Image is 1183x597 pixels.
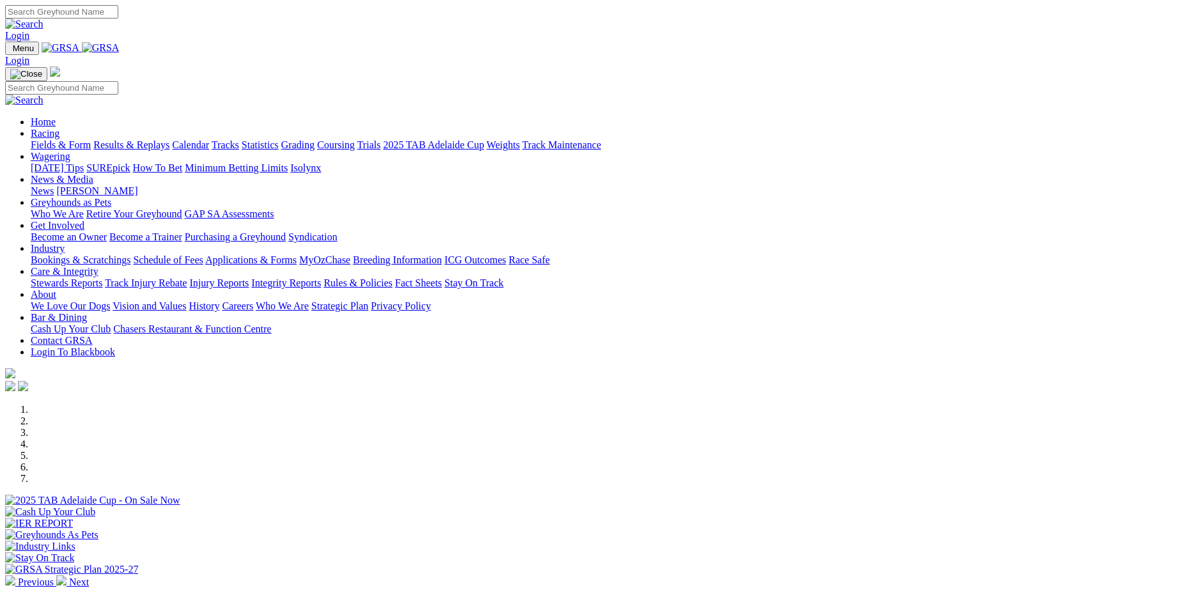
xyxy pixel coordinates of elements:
a: About [31,289,56,300]
a: ICG Outcomes [444,254,506,265]
a: Careers [222,300,253,311]
a: Track Injury Rebate [105,277,187,288]
button: Toggle navigation [5,42,39,55]
img: Stay On Track [5,552,74,564]
div: About [31,300,1178,312]
a: Purchasing a Greyhound [185,231,286,242]
a: Stewards Reports [31,277,102,288]
a: Login To Blackbook [31,346,115,357]
img: twitter.svg [18,381,28,391]
a: Home [31,116,56,127]
a: [PERSON_NAME] [56,185,137,196]
div: Bar & Dining [31,323,1178,335]
a: SUREpick [86,162,130,173]
a: Applications & Forms [205,254,297,265]
a: Who We Are [31,208,84,219]
a: Race Safe [508,254,549,265]
img: GRSA [42,42,79,54]
img: Close [10,69,42,79]
a: Injury Reports [189,277,249,288]
input: Search [5,81,118,95]
div: Racing [31,139,1178,151]
a: Chasers Restaurant & Function Centre [113,323,271,334]
img: GRSA Strategic Plan 2025-27 [5,564,138,575]
img: GRSA [82,42,120,54]
input: Search [5,5,118,19]
span: Next [69,577,89,587]
a: News [31,185,54,196]
img: 2025 TAB Adelaide Cup - On Sale Now [5,495,180,506]
a: Coursing [317,139,355,150]
a: Become an Owner [31,231,107,242]
a: Rules & Policies [324,277,393,288]
a: News & Media [31,174,93,185]
a: Fact Sheets [395,277,442,288]
a: Bar & Dining [31,312,87,323]
a: Minimum Betting Limits [185,162,288,173]
button: Toggle navigation [5,67,47,81]
a: Login [5,55,29,66]
a: Syndication [288,231,337,242]
a: Integrity Reports [251,277,321,288]
span: Previous [18,577,54,587]
a: Trials [357,139,380,150]
a: History [189,300,219,311]
img: facebook.svg [5,381,15,391]
img: Industry Links [5,541,75,552]
div: Get Involved [31,231,1178,243]
div: Greyhounds as Pets [31,208,1178,220]
img: Search [5,95,43,106]
span: Menu [13,43,34,53]
a: Care & Integrity [31,266,98,277]
div: Industry [31,254,1178,266]
img: chevron-right-pager-white.svg [56,575,67,585]
img: IER REPORT [5,518,73,529]
a: Become a Trainer [109,231,182,242]
a: [DATE] Tips [31,162,84,173]
a: Track Maintenance [522,139,601,150]
a: Racing [31,128,59,139]
a: Weights [487,139,520,150]
div: News & Media [31,185,1178,197]
a: Next [56,577,89,587]
img: Cash Up Your Club [5,506,95,518]
a: Get Involved [31,220,84,231]
div: Care & Integrity [31,277,1178,289]
a: MyOzChase [299,254,350,265]
img: logo-grsa-white.png [5,368,15,378]
img: Search [5,19,43,30]
div: Wagering [31,162,1178,174]
a: Schedule of Fees [133,254,203,265]
a: 2025 TAB Adelaide Cup [383,139,484,150]
a: Retire Your Greyhound [86,208,182,219]
a: Calendar [172,139,209,150]
a: Results & Replays [93,139,169,150]
a: Privacy Policy [371,300,431,311]
a: Vision and Values [113,300,186,311]
a: Previous [5,577,56,587]
a: Industry [31,243,65,254]
a: Strategic Plan [311,300,368,311]
a: How To Bet [133,162,183,173]
a: Wagering [31,151,70,162]
a: Fields & Form [31,139,91,150]
a: Grading [281,139,315,150]
a: Login [5,30,29,41]
a: Who We Are [256,300,309,311]
a: Breeding Information [353,254,442,265]
img: Greyhounds As Pets [5,529,98,541]
a: We Love Our Dogs [31,300,110,311]
a: Cash Up Your Club [31,323,111,334]
a: Stay On Track [444,277,503,288]
a: GAP SA Assessments [185,208,274,219]
a: Statistics [242,139,279,150]
img: chevron-left-pager-white.svg [5,575,15,585]
a: Bookings & Scratchings [31,254,130,265]
a: Greyhounds as Pets [31,197,111,208]
img: logo-grsa-white.png [50,66,60,77]
a: Tracks [212,139,239,150]
a: Contact GRSA [31,335,92,346]
a: Isolynx [290,162,321,173]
